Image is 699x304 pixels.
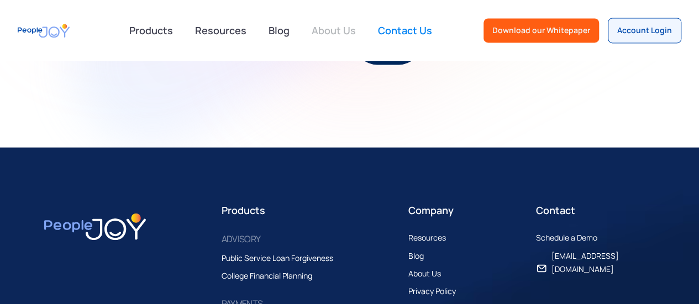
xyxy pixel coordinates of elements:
div: Privacy Policy [408,284,456,297]
div: [EMAIL_ADDRESS][DOMAIN_NAME] [551,249,644,275]
div: Download our Whitepaper [492,25,590,36]
a: Account Login [608,18,681,43]
a: Blog [408,249,435,262]
a: Privacy Policy [408,284,467,297]
a: Public Service Loan Forgiveness [222,251,344,264]
a: [EMAIL_ADDRESS][DOMAIN_NAME] [536,249,655,275]
div: Products [123,19,180,41]
a: Blog [262,18,296,42]
div: College Financial Planning [222,269,312,282]
a: About Us [408,266,452,280]
div: Public Service Loan Forgiveness [222,251,333,264]
a: College Financial Planning [222,269,323,282]
a: Resources [408,231,457,244]
div: ADVISORY [222,231,261,247]
div: Schedule a Demo [536,231,597,244]
a: Contact Us [371,18,439,42]
a: Schedule a Demo [536,231,608,244]
a: Download our Whitepaper [483,18,599,42]
div: Resources [408,231,446,244]
a: Resources [188,18,253,42]
div: About Us [408,266,441,280]
div: Company [408,202,527,218]
a: home [18,18,70,43]
div: Products [222,202,400,218]
div: Contact [536,202,655,218]
div: Blog [408,249,424,262]
div: Account Login [617,25,672,36]
a: About Us [305,18,362,42]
